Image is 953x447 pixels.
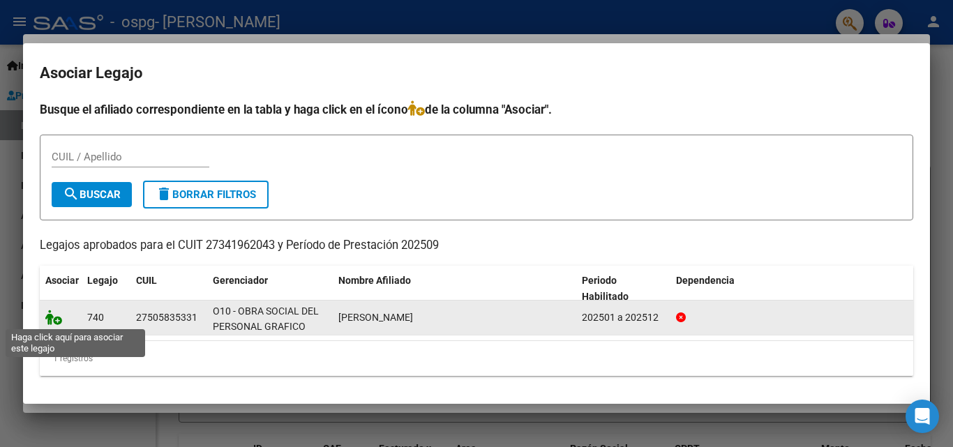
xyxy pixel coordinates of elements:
div: 1 registros [40,341,913,376]
span: Legajo [87,275,118,286]
button: Borrar Filtros [143,181,269,209]
span: Buscar [63,188,121,201]
div: 202501 a 202512 [582,310,665,326]
span: PRATTI BRITOS JULIANA [338,312,413,323]
mat-icon: search [63,185,80,202]
div: 27505835331 [136,310,197,326]
datatable-header-cell: Dependencia [670,266,914,312]
mat-icon: delete [156,185,172,202]
datatable-header-cell: Periodo Habilitado [576,266,670,312]
datatable-header-cell: Nombre Afiliado [333,266,576,312]
span: Borrar Filtros [156,188,256,201]
button: Buscar [52,182,132,207]
datatable-header-cell: Gerenciador [207,266,333,312]
span: Periodo Habilitado [582,275,629,302]
span: 740 [87,312,104,323]
span: O10 - OBRA SOCIAL DEL PERSONAL GRAFICO [213,305,319,333]
datatable-header-cell: Asociar [40,266,82,312]
datatable-header-cell: Legajo [82,266,130,312]
span: CUIL [136,275,157,286]
span: Asociar [45,275,79,286]
p: Legajos aprobados para el CUIT 27341962043 y Período de Prestación 202509 [40,237,913,255]
span: Nombre Afiliado [338,275,411,286]
span: Gerenciador [213,275,268,286]
h4: Busque el afiliado correspondiente en la tabla y haga click en el ícono de la columna "Asociar". [40,100,913,119]
h2: Asociar Legajo [40,60,913,86]
div: Open Intercom Messenger [906,400,939,433]
datatable-header-cell: CUIL [130,266,207,312]
span: Dependencia [676,275,735,286]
